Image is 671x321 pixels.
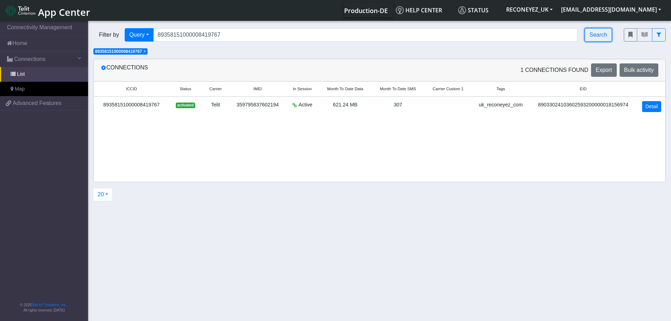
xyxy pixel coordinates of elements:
[327,86,363,92] span: Month To Date Data
[15,85,25,93] span: Map
[502,3,557,16] button: RECONEYEZ_UK
[6,5,35,16] img: logo-telit-cinterion-gw-new.png
[585,28,612,42] button: Search
[95,63,380,77] div: Connections
[234,101,281,109] div: 359795837602194
[396,6,442,14] span: Help center
[126,86,137,92] span: ICCID
[624,28,666,42] div: fitlers menu
[534,101,632,109] div: 89033024103602593200000018156974
[38,6,90,19] span: App Center
[143,49,146,54] span: ×
[596,67,612,73] span: Export
[98,101,165,109] div: 89358151000008419767
[17,70,25,78] span: List
[206,101,225,109] div: Telit
[95,49,142,54] span: 89358151000008419767
[32,303,67,307] a: Telit IoT Solutions, Inc.
[209,86,222,92] span: Carrier
[580,86,586,92] span: EID
[380,86,416,92] span: Month To Date SMS
[254,86,262,92] span: IMEI
[93,188,113,201] button: 20
[93,31,125,39] span: Filter by
[293,86,312,92] span: In Session
[455,3,502,17] a: Status
[180,86,191,92] span: Status
[557,3,665,16] button: [EMAIL_ADDRESS][DOMAIN_NAME]
[458,6,489,14] span: Status
[143,49,146,54] button: Close
[624,67,654,73] span: Bulk activity
[393,3,455,17] a: Help center
[476,101,526,109] div: uk_reconeyez_com
[591,63,616,77] button: Export
[14,55,45,63] span: Connections
[344,3,387,17] a: Your current platform instance
[458,6,466,14] img: status.svg
[13,99,62,107] span: Advanced Features
[6,3,89,18] a: App Center
[497,86,505,92] span: Tags
[299,101,312,109] span: Active
[376,101,420,109] div: 307
[153,28,578,42] input: Search...
[125,28,154,42] button: Query
[344,6,388,15] span: Production-DE
[176,103,195,108] span: activated
[642,101,661,112] a: Detail
[620,63,658,77] button: Bulk activity
[333,102,358,107] span: 621.24 MB
[396,6,404,14] img: knowledge.svg
[433,86,464,92] span: Carrier Custom 1
[520,66,588,74] span: 1 Connections found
